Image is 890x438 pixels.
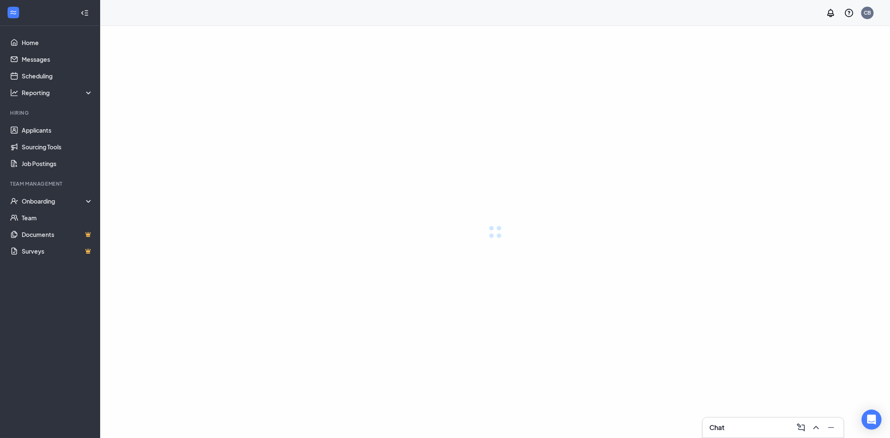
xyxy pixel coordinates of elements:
[22,122,93,138] a: Applicants
[862,410,882,430] div: Open Intercom Messenger
[10,109,91,116] div: Hiring
[22,68,93,84] a: Scheduling
[709,423,724,432] h3: Chat
[22,209,93,226] a: Team
[794,421,807,434] button: ComposeMessage
[10,180,91,187] div: Team Management
[809,421,822,434] button: ChevronUp
[22,34,93,51] a: Home
[826,8,836,18] svg: Notifications
[824,421,837,434] button: Minimize
[796,423,806,433] svg: ComposeMessage
[10,88,18,97] svg: Analysis
[864,9,871,16] div: CB
[22,88,93,97] div: Reporting
[22,197,93,205] div: Onboarding
[811,423,821,433] svg: ChevronUp
[22,243,93,259] a: SurveysCrown
[10,197,18,205] svg: UserCheck
[22,155,93,172] a: Job Postings
[826,423,836,433] svg: Minimize
[81,9,89,17] svg: Collapse
[22,51,93,68] a: Messages
[9,8,18,17] svg: WorkstreamLogo
[22,138,93,155] a: Sourcing Tools
[844,8,854,18] svg: QuestionInfo
[22,226,93,243] a: DocumentsCrown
